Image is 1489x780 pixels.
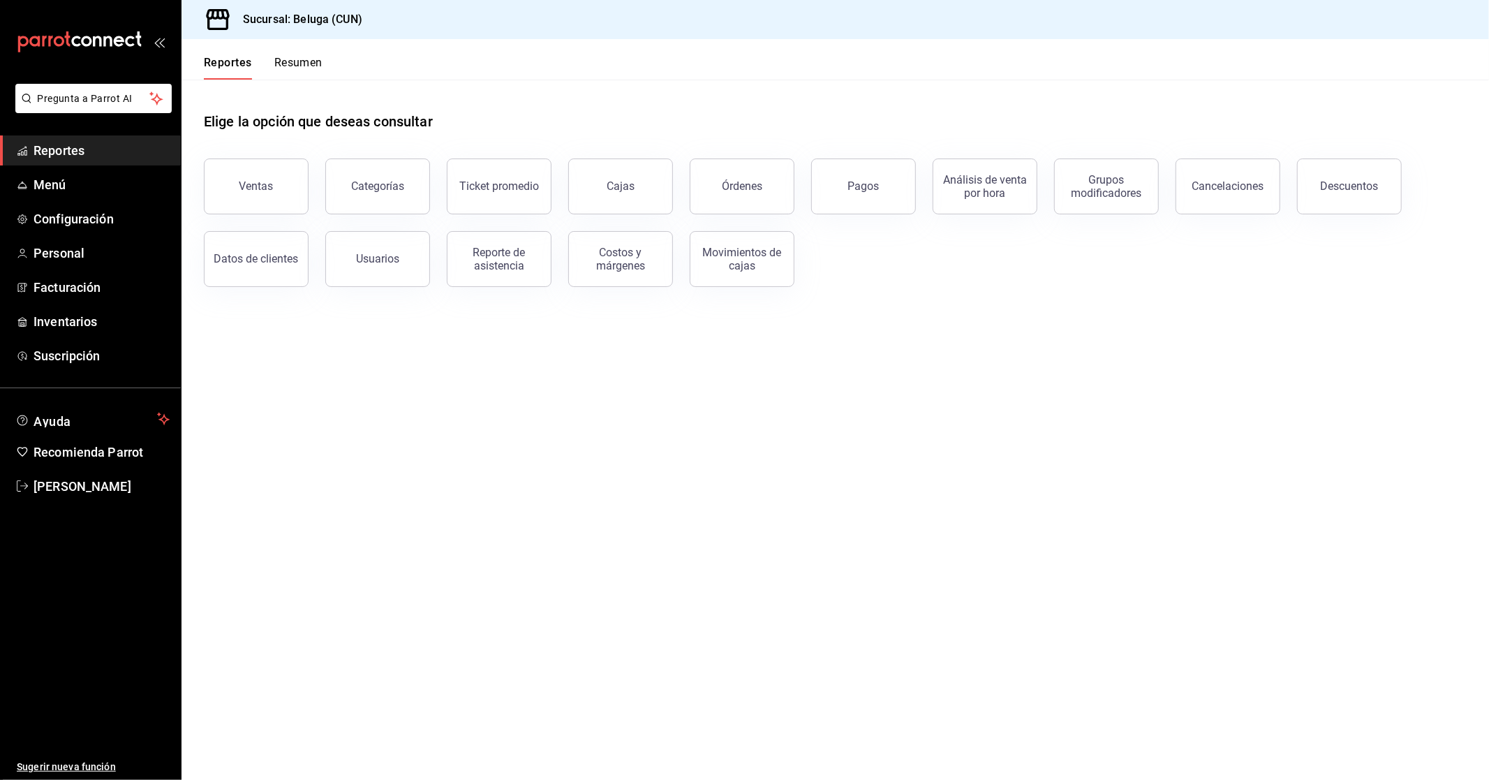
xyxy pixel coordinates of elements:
[15,84,172,113] button: Pregunta a Parrot AI
[204,56,252,80] button: Reportes
[447,159,551,214] button: Ticket promedio
[204,56,323,80] div: navigation tabs
[34,209,170,228] span: Configuración
[722,179,762,193] div: Órdenes
[1054,159,1159,214] button: Grupos modificadores
[459,179,539,193] div: Ticket promedio
[848,179,880,193] div: Pagos
[34,477,170,496] span: [PERSON_NAME]
[325,231,430,287] button: Usuarios
[214,252,299,265] div: Datos de clientes
[1192,179,1264,193] div: Cancelaciones
[356,252,399,265] div: Usuarios
[38,91,150,106] span: Pregunta a Parrot AI
[933,159,1037,214] button: Análisis de venta por hora
[690,159,794,214] button: Órdenes
[351,179,404,193] div: Categorías
[34,312,170,331] span: Inventarios
[204,111,433,132] h1: Elige la opción que deseas consultar
[34,278,170,297] span: Facturación
[447,231,551,287] button: Reporte de asistencia
[1176,159,1280,214] button: Cancelaciones
[10,101,172,116] a: Pregunta a Parrot AI
[239,179,274,193] div: Ventas
[204,159,309,214] button: Ventas
[699,246,785,272] div: Movimientos de cajas
[568,231,673,287] button: Costos y márgenes
[690,231,794,287] button: Movimientos de cajas
[568,159,673,214] a: Cajas
[34,346,170,365] span: Suscripción
[607,178,635,195] div: Cajas
[811,159,916,214] button: Pagos
[17,760,170,774] span: Sugerir nueva función
[34,411,151,427] span: Ayuda
[34,244,170,263] span: Personal
[204,231,309,287] button: Datos de clientes
[34,175,170,194] span: Menú
[34,141,170,160] span: Reportes
[232,11,362,28] h3: Sucursal: Beluga (CUN)
[1297,159,1402,214] button: Descuentos
[274,56,323,80] button: Resumen
[1063,173,1150,200] div: Grupos modificadores
[456,246,542,272] div: Reporte de asistencia
[1321,179,1379,193] div: Descuentos
[154,36,165,47] button: open_drawer_menu
[942,173,1028,200] div: Análisis de venta por hora
[577,246,664,272] div: Costos y márgenes
[325,159,430,214] button: Categorías
[34,443,170,462] span: Recomienda Parrot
